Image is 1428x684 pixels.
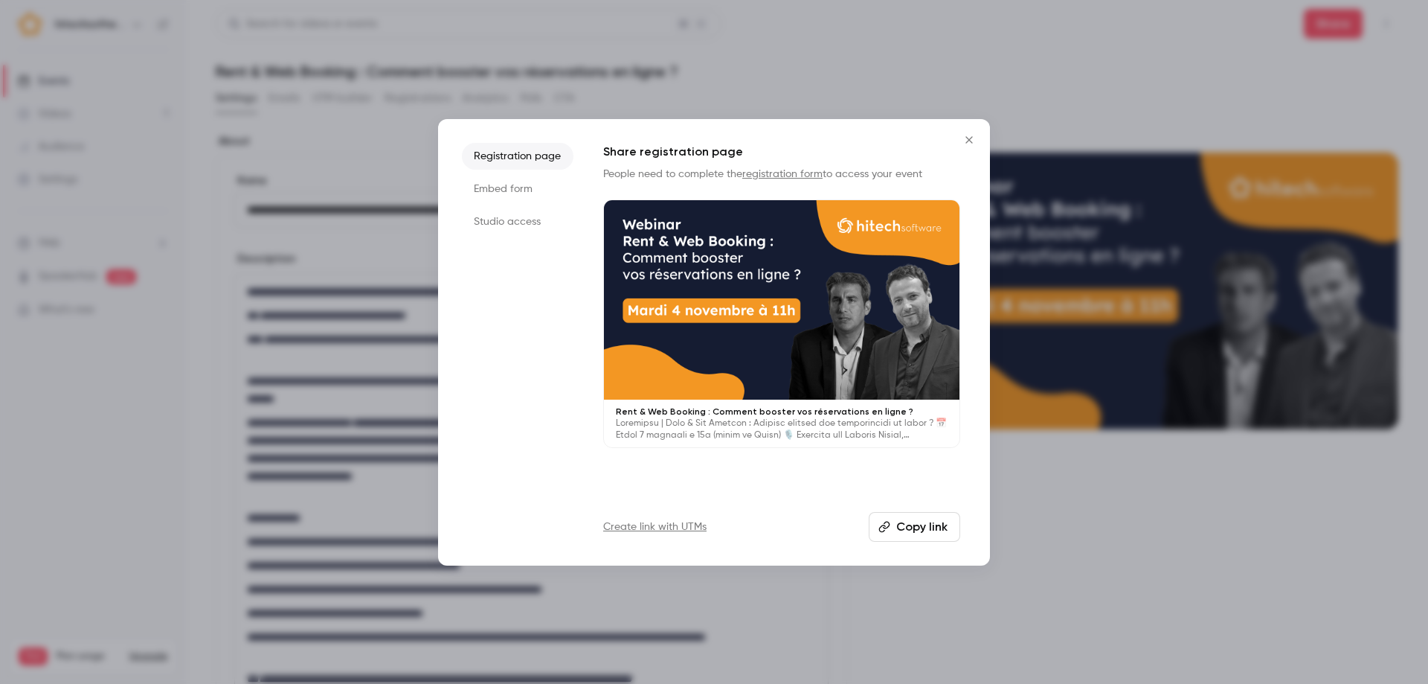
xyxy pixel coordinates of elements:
[954,125,984,155] button: Close
[462,143,573,170] li: Registration page
[462,176,573,202] li: Embed form
[603,167,960,182] p: People need to complete the to access your event
[616,418,948,441] p: Loremipsu | Dolo & Sit Ametcon : Adipisc elitsed doe temporincidi ut labor ? 📅 Etdol 7 magnaali e...
[603,520,707,534] a: Create link with UTMs
[603,143,960,161] h1: Share registration page
[462,208,573,235] li: Studio access
[869,512,960,542] button: Copy link
[616,406,948,418] p: Rent & Web Booking : Comment booster vos réservations en ligne ?
[742,169,823,179] a: registration form
[603,199,960,449] a: Rent & Web Booking : Comment booster vos réservations en ligne ?Loremipsu | Dolo & Sit Ametcon : ...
